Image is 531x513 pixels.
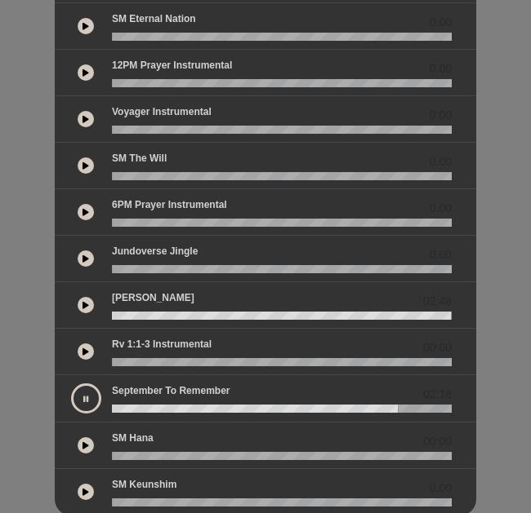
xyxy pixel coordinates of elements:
[112,58,232,73] p: 12PM Prayer Instrumental
[430,480,452,497] span: 0.00
[430,60,452,77] span: 0.00
[423,386,452,403] span: 02:18
[112,11,196,26] p: SM Eternal Nation
[112,477,176,492] p: SM Keunshim
[423,433,452,450] span: 00:00
[112,383,230,398] p: September to Remember
[430,107,452,124] span: 0.00
[112,431,154,445] p: SM Hana
[112,244,198,259] p: Jundoverse Jingle
[423,339,452,356] span: 00:00
[112,104,212,119] p: Voyager Instrumental
[430,14,452,31] span: 0.00
[430,200,452,217] span: 0.00
[112,337,212,352] p: Rv 1:1-3 Instrumental
[423,293,452,310] span: 02:48
[112,290,194,305] p: [PERSON_NAME]
[430,153,452,170] span: 0.00
[430,246,452,263] span: 0.00
[112,151,167,166] p: SM The Will
[112,197,227,212] p: 6PM Prayer Instrumental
